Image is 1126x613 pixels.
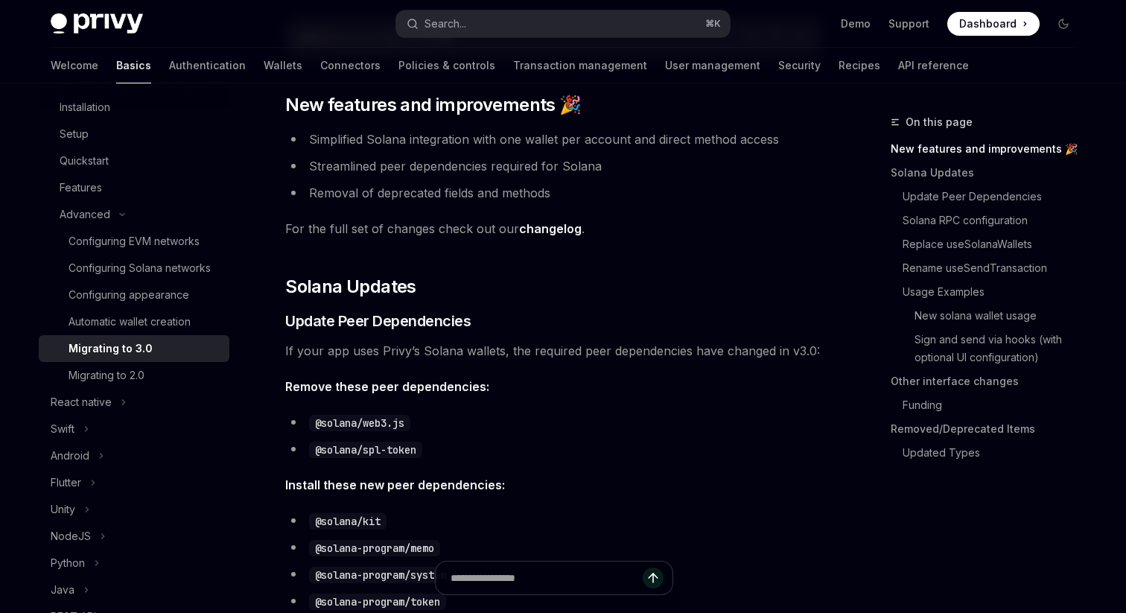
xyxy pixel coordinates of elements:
a: API reference [898,48,969,83]
div: Search... [424,15,466,33]
div: React native [51,393,112,411]
div: NodeJS [51,527,91,545]
a: Dashboard [947,12,1040,36]
div: Quickstart [60,152,109,170]
a: Updated Types [903,441,1087,465]
a: Basics [116,48,151,83]
div: Swift [51,420,74,438]
button: Toggle dark mode [1052,12,1075,36]
a: changelog [519,221,582,237]
a: Migrating to 3.0 [39,335,229,362]
a: User management [665,48,760,83]
a: Transaction management [513,48,647,83]
span: New features and improvements 🎉 [285,93,581,117]
a: New features and improvements 🎉 [891,137,1087,161]
div: Java [51,581,74,599]
a: Demo [841,16,871,31]
a: Funding [903,393,1087,417]
div: Flutter [51,474,81,492]
div: Setup [60,125,89,143]
a: Update Peer Dependencies [903,185,1087,209]
span: Solana Updates [285,275,416,299]
a: Support [888,16,929,31]
a: Migrating to 2.0 [39,362,229,389]
div: Configuring Solana networks [69,259,211,277]
li: Removal of deprecated fields and methods [285,182,822,203]
code: @solana/kit [309,513,387,530]
button: Send message [643,568,664,588]
a: Installation [39,94,229,121]
a: Other interface changes [891,369,1087,393]
span: On this page [906,113,973,131]
a: Replace useSolanaWallets [903,232,1087,256]
a: Authentication [169,48,246,83]
a: Sign and send via hooks (with optional UI configuration) [915,328,1087,369]
div: Unity [51,501,75,518]
div: Installation [60,98,110,116]
a: Configuring EVM networks [39,228,229,255]
a: Welcome [51,48,98,83]
a: Wallets [264,48,302,83]
a: Policies & controls [398,48,495,83]
a: Removed/Deprecated Items [891,417,1087,441]
img: dark logo [51,13,143,34]
code: @solana/spl-token [309,442,422,458]
span: If your app uses Privy’s Solana wallets, the required peer dependencies have changed in v3.0: [285,340,822,361]
li: Simplified Solana integration with one wallet per account and direct method access [285,129,822,150]
a: Security [778,48,821,83]
div: Android [51,447,89,465]
span: Dashboard [959,16,1017,31]
a: Automatic wallet creation [39,308,229,335]
div: Python [51,554,85,572]
div: Migrating to 3.0 [69,340,153,358]
button: Search...⌘K [396,10,730,37]
a: Features [39,174,229,201]
div: Advanced [60,206,110,223]
a: Recipes [839,48,880,83]
div: Automatic wallet creation [69,313,191,331]
code: @solana/web3.js [309,415,410,431]
li: Streamlined peer dependencies required for Solana [285,156,822,177]
span: ⌘ K [705,18,721,30]
div: Migrating to 2.0 [69,366,144,384]
div: Configuring appearance [69,286,189,304]
strong: Install these new peer dependencies: [285,477,505,492]
code: @solana-program/memo [309,540,440,556]
div: Configuring EVM networks [69,232,200,250]
a: Solana RPC configuration [903,209,1087,232]
a: Usage Examples [903,280,1087,304]
a: Rename useSendTransaction [903,256,1087,280]
a: Configuring Solana networks [39,255,229,282]
a: Connectors [320,48,381,83]
a: Configuring appearance [39,282,229,308]
span: Update Peer Dependencies [285,311,471,331]
div: Features [60,179,102,197]
a: New solana wallet usage [915,304,1087,328]
a: Quickstart [39,147,229,174]
a: Solana Updates [891,161,1087,185]
strong: Remove these peer dependencies: [285,379,489,394]
span: For the full set of changes check out our . [285,218,822,239]
a: Setup [39,121,229,147]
